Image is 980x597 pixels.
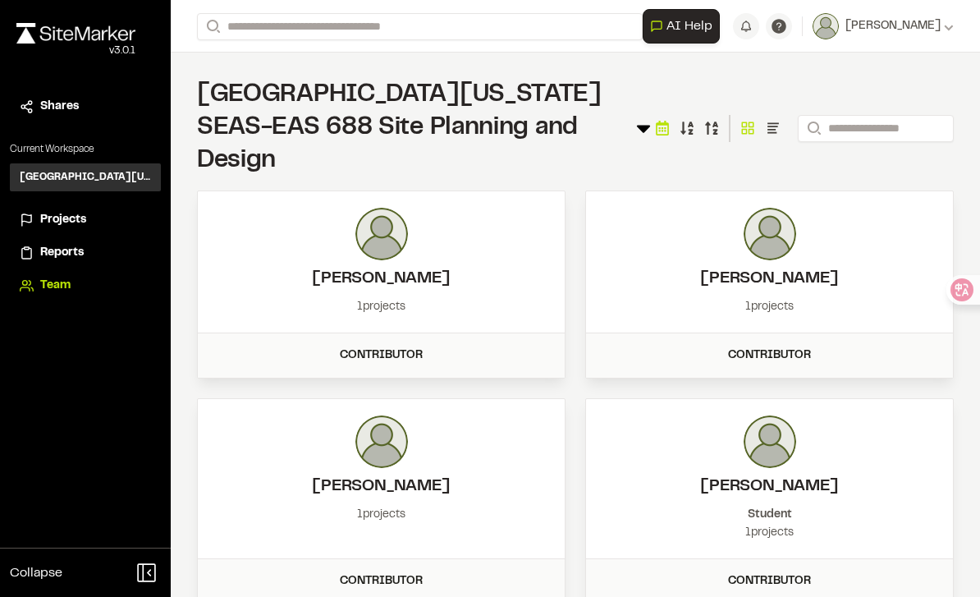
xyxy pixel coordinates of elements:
[666,16,712,36] span: AI Help
[197,13,227,40] button: Search
[602,475,936,499] h2: Hanna
[813,13,954,39] button: [PERSON_NAME]
[596,347,943,365] div: Contributor
[214,267,548,292] h2: Yidong Shen
[798,115,827,142] button: Search
[602,524,936,542] div: 1 projects
[20,98,151,116] a: Shares
[602,298,936,316] div: 1 projects
[197,85,602,172] span: [GEOGRAPHIC_DATA][US_STATE] SEAS-EAS 688 Site Planning and Design
[40,277,71,295] span: Team
[845,17,941,35] span: [PERSON_NAME]
[20,277,151,295] a: Team
[214,298,548,316] div: 1 projects
[602,506,936,524] div: Student
[20,170,151,185] h3: [GEOGRAPHIC_DATA][US_STATE] SEAS-EAS 688 Site Planning and Design
[355,208,408,260] img: photo
[20,211,151,229] a: Projects
[643,9,726,44] div: Open AI Assistant
[20,244,151,262] a: Reports
[16,44,135,58] div: Oh geez...please don't...
[208,347,555,365] div: Contributor
[643,9,720,44] button: Open AI Assistant
[40,244,84,262] span: Reports
[10,142,161,157] p: Current Workspace
[813,13,839,39] img: User
[214,506,548,524] div: 1 projects
[596,572,943,590] div: Contributor
[214,475,548,499] h2: Zhiyu Guo
[40,98,79,116] span: Shares
[208,572,555,590] div: Contributor
[744,416,796,468] img: photo
[16,23,135,44] img: rebrand.png
[355,416,408,468] img: photo
[40,211,86,229] span: Projects
[602,267,936,292] h2: Zeyu Wang
[744,208,796,260] img: photo
[10,563,62,583] span: Collapse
